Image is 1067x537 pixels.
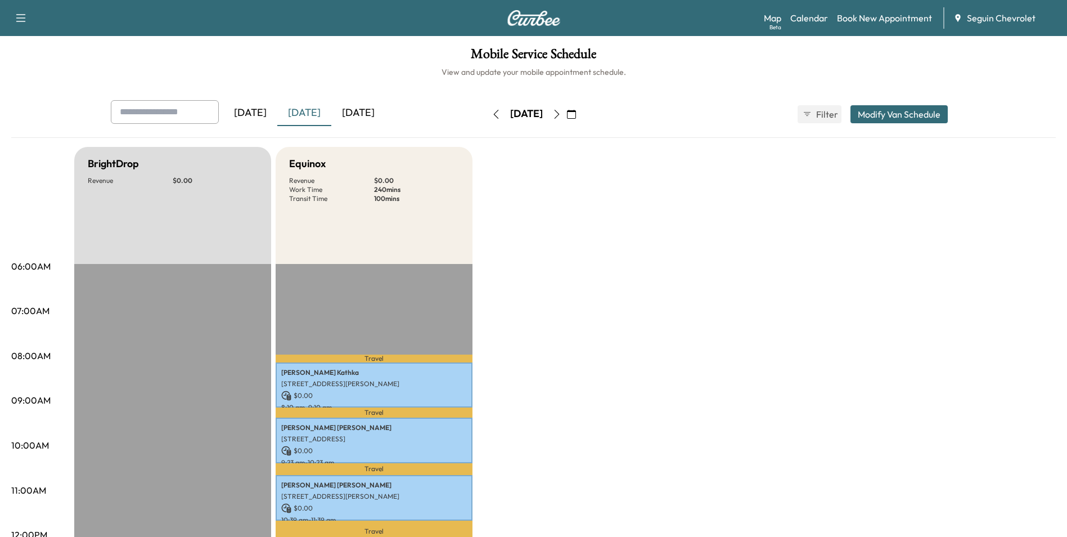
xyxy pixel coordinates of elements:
[764,11,781,25] a: MapBeta
[289,176,374,185] p: Revenue
[276,408,472,417] p: Travel
[510,107,543,121] div: [DATE]
[276,463,472,476] p: Travel
[11,438,49,452] p: 10:00AM
[277,100,331,126] div: [DATE]
[11,66,1056,78] h6: View and update your mobile appointment schedule.
[967,11,1036,25] span: Seguin Chevrolet
[281,516,467,525] p: 10:39 am - 11:39 am
[11,259,51,273] p: 06:00AM
[374,176,459,185] p: $ 0.00
[790,11,828,25] a: Calendar
[281,391,467,401] p: $ 0.00
[11,47,1056,66] h1: Mobile Service Schedule
[507,10,561,26] img: Curbee Logo
[798,105,841,123] button: Filter
[88,156,139,172] h5: BrightDrop
[11,484,46,497] p: 11:00AM
[281,435,467,444] p: [STREET_ADDRESS]
[281,379,467,388] p: [STREET_ADDRESS][PERSON_NAME]
[173,176,258,185] p: $ 0.00
[281,458,467,467] p: 9:23 am - 10:23 am
[223,100,277,126] div: [DATE]
[374,185,459,194] p: 240 mins
[281,403,467,412] p: 8:10 am - 9:10 am
[281,492,467,501] p: [STREET_ADDRESS][PERSON_NAME]
[281,423,467,432] p: [PERSON_NAME] [PERSON_NAME]
[769,23,781,32] div: Beta
[281,368,467,377] p: [PERSON_NAME] Kathka
[281,481,467,490] p: [PERSON_NAME] [PERSON_NAME]
[331,100,385,126] div: [DATE]
[850,105,948,123] button: Modify Van Schedule
[11,304,49,317] p: 07:00AM
[289,194,374,203] p: Transit Time
[837,11,932,25] a: Book New Appointment
[374,194,459,203] p: 100 mins
[289,156,326,172] h5: Equinox
[11,393,51,407] p: 09:00AM
[289,185,374,194] p: Work Time
[88,176,173,185] p: Revenue
[816,108,836,121] span: Filter
[281,446,467,456] p: $ 0.00
[276,355,472,362] p: Travel
[11,349,51,363] p: 08:00AM
[281,503,467,513] p: $ 0.00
